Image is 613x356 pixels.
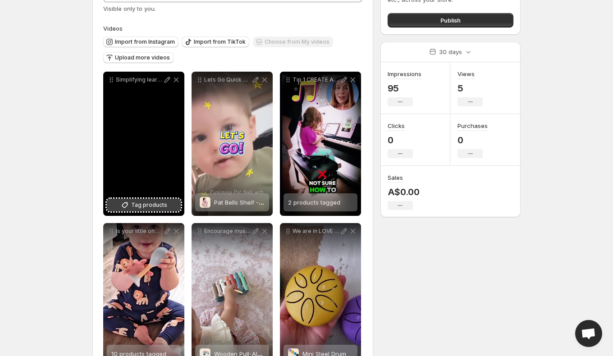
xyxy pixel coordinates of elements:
span: 2 products tagged [288,199,340,206]
img: Pat Bells Shelf - 5 Piece Set [200,197,210,208]
h3: Clicks [388,121,405,130]
p: Simplifying learning to play kids music - [PERSON_NAME] Shelf addition [116,76,163,83]
button: Import from Instagram [103,37,178,47]
p: Encourage musical play with sneakymusicstore Wooden Pull-Along Car Glockenspiel This musical toy ... [204,228,251,235]
h3: Views [457,69,475,78]
p: 95 [388,83,421,94]
p: We are in LOVE with our new Mini Steel Drums Launching on our site [DATE] [293,228,339,235]
p: 0 [388,135,413,146]
h3: Sales [388,173,403,182]
span: Pat Bells Shelf - 5 Piece Set [214,199,293,206]
button: Import from TikTok [182,37,249,47]
p: 0 [457,135,488,146]
div: Simplifying learning to play kids music - [PERSON_NAME] Shelf additionTag products [103,72,184,216]
h3: Impressions [388,69,421,78]
div: Lets Go Quick explore of the Pat Bells with my [DEMOGRAPHIC_DATA]Pat Bells Shelf - 5 Piece SetPat... [192,72,273,216]
span: Videos [103,25,123,32]
span: Publish [440,16,461,25]
p: Tip 1 CREATE A LOW PRESSURE ENVIRONMENT Using a prop percussion instrument or toy in this lesson ... [293,76,339,83]
p: Is your little one in the mouth bang drop phase [116,228,163,235]
span: Import from TikTok [194,38,246,46]
span: Import from Instagram [115,38,175,46]
a: Open chat [575,320,602,347]
div: Tip 1 CREATE A LOW PRESSURE ENVIRONMENT Using a prop percussion instrument or toy in this lesson ... [280,72,361,216]
p: A$0.00 [388,187,420,197]
p: Lets Go Quick explore of the Pat Bells with my [DEMOGRAPHIC_DATA] [204,76,251,83]
p: 5 [457,83,483,94]
h3: Purchases [457,121,488,130]
span: Tag products [131,201,167,210]
button: Publish [388,13,513,27]
button: Upload more videos [103,52,174,63]
p: 30 days [439,47,462,56]
button: Tag products [107,199,181,211]
span: Upload more videos [115,54,170,61]
span: Visible only to you. [103,5,156,12]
